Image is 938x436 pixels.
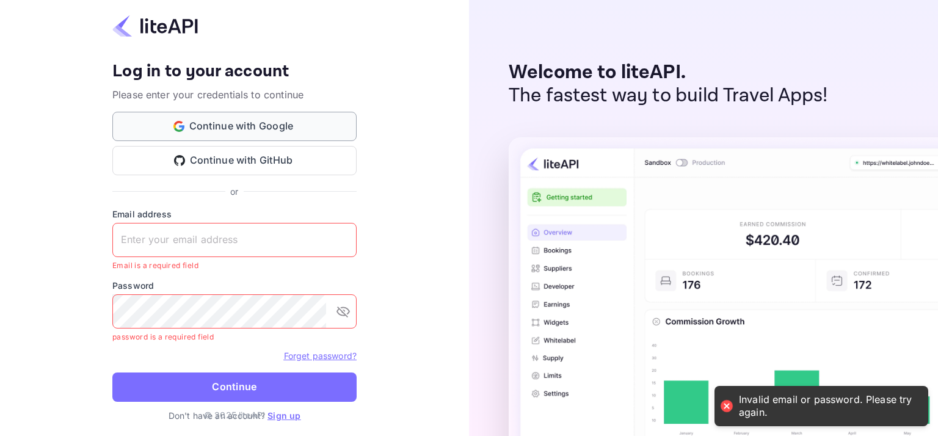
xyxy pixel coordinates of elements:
[112,279,357,292] label: Password
[112,208,357,220] label: Email address
[112,87,357,102] p: Please enter your credentials to continue
[112,331,348,343] p: password is a required field
[112,14,198,38] img: liteapi
[112,372,357,402] button: Continue
[284,349,357,362] a: Forget password?
[112,112,357,141] button: Continue with Google
[267,410,300,421] a: Sign up
[509,61,828,84] p: Welcome to liteAPI.
[112,146,357,175] button: Continue with GitHub
[204,409,265,421] p: © 2025 liteAPI
[331,299,355,324] button: toggle password visibility
[230,185,238,198] p: or
[112,260,348,272] p: Email is a required field
[509,84,828,107] p: The fastest way to build Travel Apps!
[112,61,357,82] h4: Log in to your account
[112,223,357,257] input: Enter your email address
[284,351,357,361] a: Forget password?
[112,409,357,422] p: Don't have an account?
[739,393,916,419] div: Invalid email or password. Please try again.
